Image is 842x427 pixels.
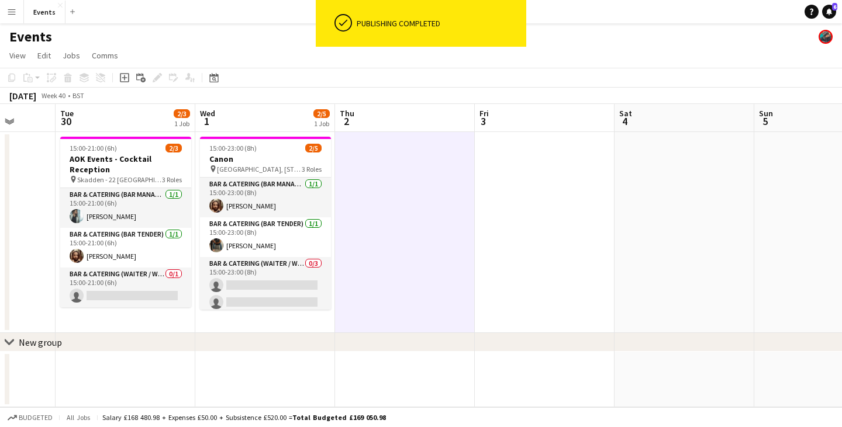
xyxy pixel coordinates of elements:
app-user-avatar: Dom Roche [819,30,833,44]
span: Budgeted [19,414,53,422]
span: Comms [92,50,118,61]
div: New group [19,336,62,348]
span: Edit [37,50,51,61]
div: Publishing completed [357,18,522,29]
span: All jobs [64,413,92,422]
div: BST [73,91,84,100]
a: Comms [87,48,123,63]
a: 6 [822,5,836,19]
h1: Events [9,28,52,46]
span: Jobs [63,50,80,61]
button: Budgeted [6,411,54,424]
div: [DATE] [9,90,36,102]
a: View [5,48,30,63]
a: Edit [33,48,56,63]
span: 6 [832,3,837,11]
span: Week 40 [39,91,68,100]
button: Events [24,1,65,23]
div: Salary £168 480.98 + Expenses £50.00 + Subsistence £520.00 = [102,413,386,422]
span: View [9,50,26,61]
a: Jobs [58,48,85,63]
span: Total Budgeted £169 050.98 [292,413,386,422]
